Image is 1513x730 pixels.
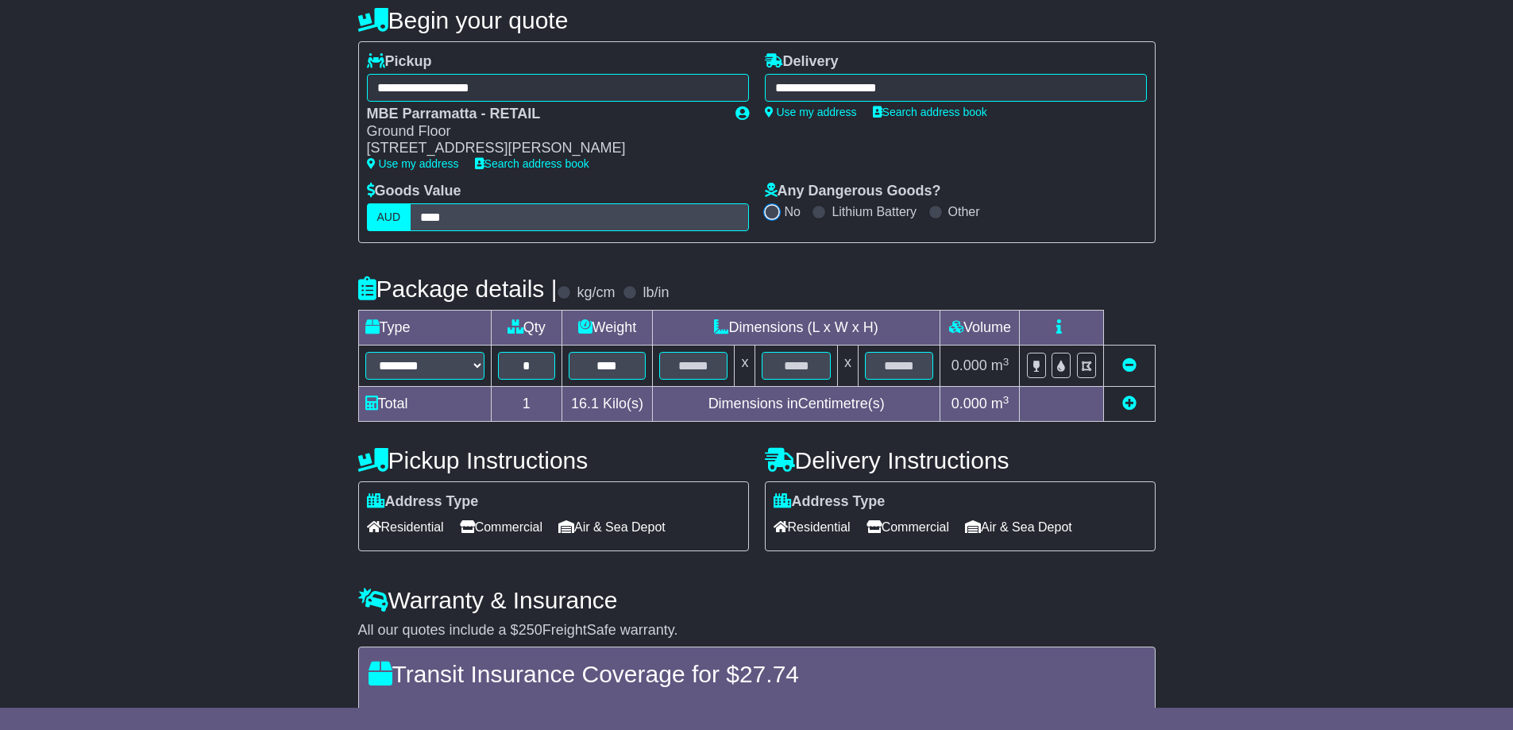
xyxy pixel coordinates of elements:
span: 27.74 [739,661,799,687]
span: Commercial [460,515,542,539]
label: AUD [367,203,411,231]
span: m [991,396,1009,411]
td: x [837,346,858,387]
td: Qty [491,311,562,346]
td: Total [358,387,491,422]
label: No [785,204,801,219]
span: Residential [774,515,851,539]
span: Residential [367,515,444,539]
a: Search address book [873,106,987,118]
label: Address Type [367,493,479,511]
label: Pickup [367,53,432,71]
div: [STREET_ADDRESS][PERSON_NAME] [367,140,720,157]
td: 1 [491,387,562,422]
span: 0.000 [951,357,987,373]
div: All our quotes include a $ FreightSafe warranty. [358,622,1156,639]
a: Remove this item [1122,357,1137,373]
h4: Transit Insurance Coverage for $ [369,661,1145,687]
label: kg/cm [577,284,615,302]
td: x [735,346,755,387]
span: 250 [519,622,542,638]
label: Lithium Battery [832,204,917,219]
label: Any Dangerous Goods? [765,183,941,200]
h4: Begin your quote [358,7,1156,33]
a: Search address book [475,157,589,170]
h4: Delivery Instructions [765,447,1156,473]
span: Air & Sea Depot [558,515,666,539]
a: Use my address [367,157,459,170]
label: Delivery [765,53,839,71]
div: MBE Parramatta - RETAIL [367,106,720,123]
label: Other [948,204,980,219]
a: Add new item [1122,396,1137,411]
div: Ground Floor [367,123,720,141]
td: Volume [940,311,1020,346]
label: Address Type [774,493,886,511]
h4: Warranty & Insurance [358,587,1156,613]
span: Commercial [867,515,949,539]
span: Air & Sea Depot [965,515,1072,539]
a: Use my address [765,106,857,118]
h4: Package details | [358,276,558,302]
h4: Pickup Instructions [358,447,749,473]
td: Weight [562,311,652,346]
span: 16.1 [571,396,599,411]
label: lb/in [643,284,669,302]
label: Goods Value [367,183,461,200]
td: Kilo(s) [562,387,652,422]
td: Type [358,311,491,346]
td: Dimensions (L x W x H) [652,311,940,346]
span: m [991,357,1009,373]
td: Dimensions in Centimetre(s) [652,387,940,422]
sup: 3 [1003,394,1009,406]
sup: 3 [1003,356,1009,368]
span: 0.000 [951,396,987,411]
